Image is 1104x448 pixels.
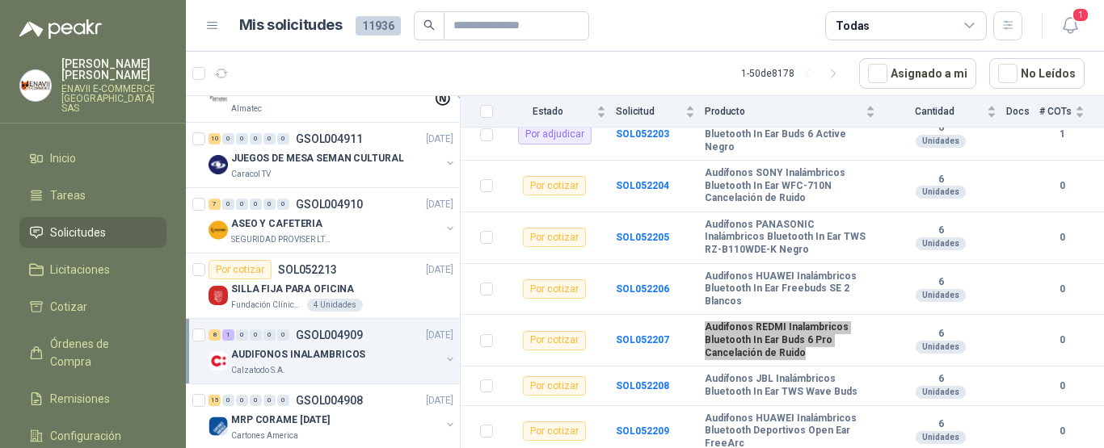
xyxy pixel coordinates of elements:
[523,331,586,350] div: Por cotizar
[250,133,262,144] div: 0
[277,329,289,341] div: 0
[705,106,862,117] span: Producto
[231,412,330,428] p: MRP CORAME [DATE]
[231,282,354,297] p: SILLA FIJA PARA OFICINA
[916,386,966,399] div: Unidades
[1039,333,1085,348] b: 0
[209,391,457,442] a: 15 0 0 0 0 0 GSOL004908[DATE] Company LogoMRP CORAME [DATE]Cartones America
[236,133,248,144] div: 0
[296,133,363,144] p: GSOL004911
[209,155,228,174] img: Company Logo
[616,96,705,128] th: Solicitud
[523,176,586,195] div: Por cotizar
[885,224,997,237] b: 6
[209,351,228,371] img: Company Logo
[231,216,322,232] p: ASEO Y CAFETERIA
[50,261,110,278] span: Licitaciones
[503,106,593,117] span: Estado
[209,90,228,109] img: Company Logo
[426,393,453,408] p: [DATE]
[209,199,221,210] div: 7
[1072,7,1089,23] span: 1
[426,197,453,212] p: [DATE]
[277,133,289,144] div: 0
[859,58,976,89] button: Asignado a mi
[231,168,271,181] p: Caracol TV
[278,264,337,275] p: SOL052213
[426,328,453,343] p: [DATE]
[222,133,234,144] div: 0
[50,149,76,167] span: Inicio
[19,217,166,248] a: Solicitudes
[705,321,875,359] b: Audifonos REDMI Inalambricos Bluetooth In Ear Buds 6 Pro Cancelación de Ruido
[705,219,875,257] b: Audífonos PANASONIC Inalámbricos Bluetooth In Ear TWS RZ-B110WDE-K Negro
[705,167,875,205] b: Audífonos SONY Inalámbricos Bluetooth In Ear WFC-710N Cancelación de Ruido
[231,233,333,246] p: SEGURIDAD PROVISER LTDA
[263,199,276,210] div: 0
[296,329,363,341] p: GSOL004909
[885,373,997,386] b: 6
[916,135,966,148] div: Unidades
[231,347,365,362] p: AUDIFONOS INALAMBRICOS
[885,96,1006,128] th: Cantidad
[616,232,669,243] a: SOL052205
[616,380,669,391] b: SOL052208
[616,180,669,191] a: SOL052204
[19,19,102,39] img: Logo peakr
[209,325,457,377] a: 8 1 0 0 0 0 GSOL004909[DATE] Company LogoAUDIFONOS INALAMBRICOSCalzatodo S.A.
[263,133,276,144] div: 0
[50,298,87,316] span: Cotizar
[61,84,166,113] p: ENAVII E-COMMERCE [GEOGRAPHIC_DATA] SAS
[523,279,586,299] div: Por cotizar
[885,328,997,341] b: 6
[236,329,248,341] div: 0
[616,106,682,117] span: Solicitud
[1039,230,1085,245] b: 0
[885,122,997,135] b: 6
[885,106,984,117] span: Cantidad
[250,199,262,210] div: 0
[231,103,262,115] p: Almatec
[616,283,669,295] a: SOL052206
[1039,424,1085,439] b: 0
[523,376,586,396] div: Por cotizar
[209,286,228,305] img: Company Logo
[209,395,221,406] div: 15
[885,276,997,289] b: 6
[209,129,457,181] a: 10 0 0 0 0 0 GSOL004911[DATE] Company LogoJUEGOS DE MESA SEMAN CULTURALCaracol TV
[1006,96,1039,128] th: Docs
[885,418,997,431] b: 6
[916,431,966,444] div: Unidades
[209,195,457,246] a: 7 0 0 0 0 0 GSOL004910[DATE] Company LogoASEO Y CAFETERIASEGURIDAD PROVISER LTDA
[518,125,592,144] div: Por adjudicar
[616,334,669,345] a: SOL052207
[209,417,228,436] img: Company Logo
[263,329,276,341] div: 0
[50,427,121,445] span: Configuración
[916,289,966,302] div: Unidades
[20,70,51,101] img: Company Logo
[209,220,228,240] img: Company Logo
[616,128,669,140] a: SOL052203
[209,133,221,144] div: 10
[19,143,166,174] a: Inicio
[236,395,248,406] div: 0
[231,429,298,442] p: Cartones America
[19,254,166,285] a: Licitaciones
[231,151,404,166] p: JUEGOS DE MESA SEMAN CULTURAL
[885,174,997,186] b: 6
[1039,106,1072,117] span: # COTs
[61,58,166,81] p: [PERSON_NAME] [PERSON_NAME]
[836,17,870,35] div: Todas
[19,291,166,322] a: Cotizar
[616,425,669,437] a: SOL052209
[50,335,151,371] span: Órdenes de Compra
[186,253,460,319] a: Por cotizarSOL052213[DATE] Company LogoSILLA FIJA PARA OFICINAFundación Clínica Shaio4 Unidades
[916,237,966,250] div: Unidades
[231,299,304,312] p: Fundación Clínica Shaio
[222,395,234,406] div: 0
